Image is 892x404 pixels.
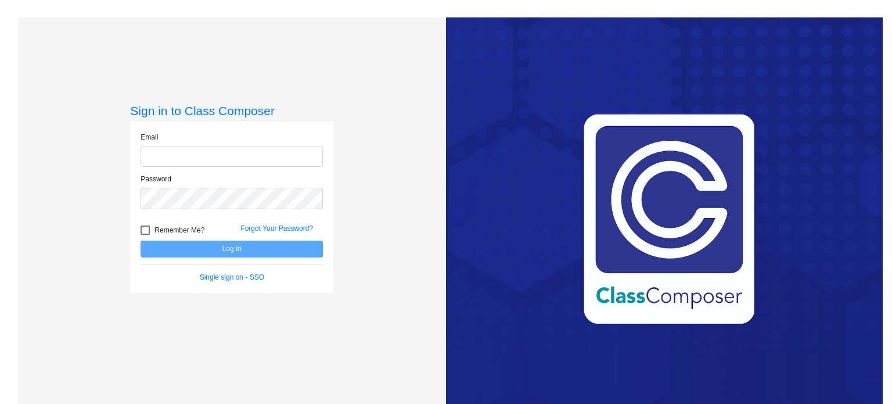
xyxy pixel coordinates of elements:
label: Email [141,132,158,142]
a: Single sign on - SSO [200,273,264,281]
a: Forgot Your Password? [240,224,313,233]
h3: Sign in to Class Composer [130,103,333,118]
span: Remember Me? [154,223,204,237]
button: Log In [141,241,323,258]
label: Password [141,174,171,184]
